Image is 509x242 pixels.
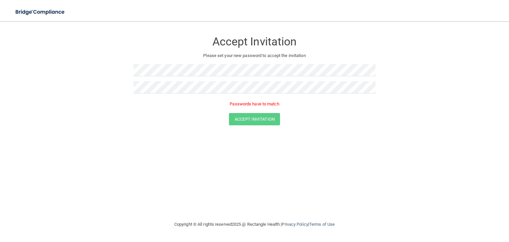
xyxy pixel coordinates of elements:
[139,52,370,60] p: Please set your new password to accept the invitation
[229,113,280,125] button: Accept Invitation
[134,100,375,108] p: Passwords have to match
[282,222,308,227] a: Privacy Policy
[134,214,375,235] div: Copyright © All rights reserved 2025 @ Rectangle Health | |
[309,222,335,227] a: Terms of Use
[134,35,375,48] h3: Accept Invitation
[10,5,71,19] img: bridge_compliance_login_screen.278c3ca4.svg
